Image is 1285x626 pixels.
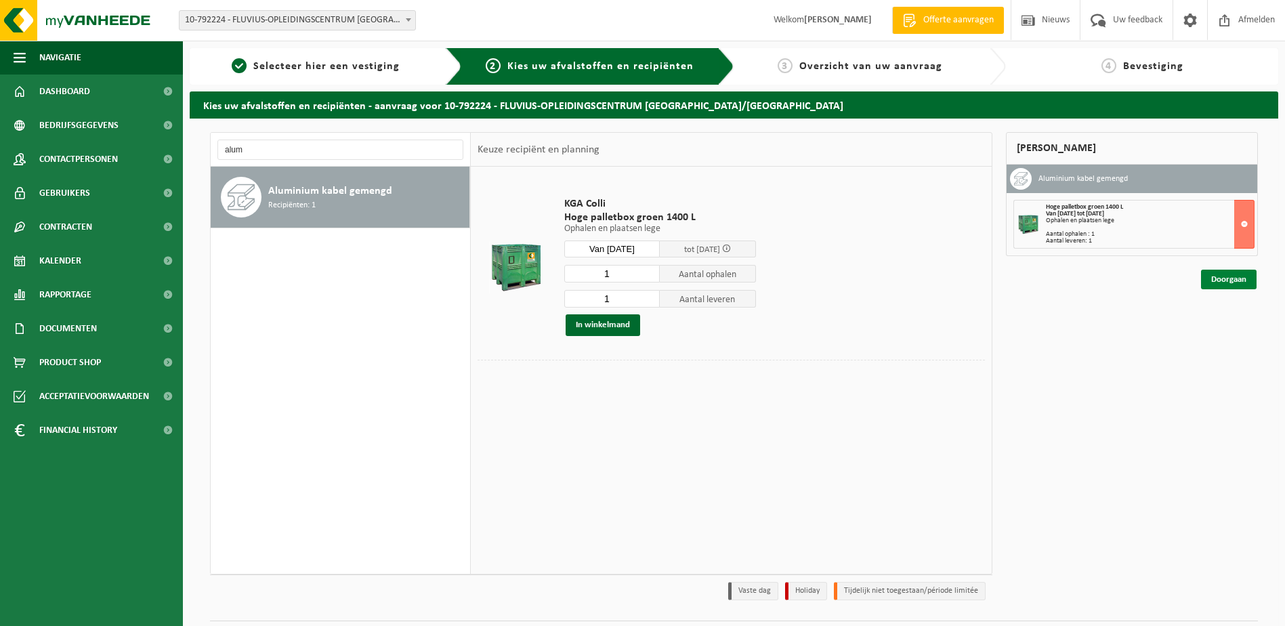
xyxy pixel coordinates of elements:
span: Dashboard [39,75,90,108]
li: Holiday [785,582,827,600]
span: Recipiënten: 1 [268,199,316,212]
span: tot [DATE] [684,245,720,254]
p: Ophalen en plaatsen lege [564,224,756,234]
span: Product Shop [39,346,101,379]
span: Aantal leveren [660,290,756,308]
span: KGA Colli [564,197,756,211]
strong: Van [DATE] tot [DATE] [1046,210,1104,217]
span: Hoge palletbox groen 1400 L [1046,203,1123,211]
a: 1Selecteer hier een vestiging [196,58,435,75]
span: Overzicht van uw aanvraag [799,61,942,72]
span: Financial History [39,413,117,447]
span: 2 [486,58,501,73]
input: Selecteer datum [564,241,660,257]
span: 10-792224 - FLUVIUS-OPLEIDINGSCENTRUM MECHELEN/GEBOUW-J - MECHELEN [180,11,415,30]
span: 10-792224 - FLUVIUS-OPLEIDINGSCENTRUM MECHELEN/GEBOUW-J - MECHELEN [179,10,416,30]
strong: [PERSON_NAME] [804,15,872,25]
button: Aluminium kabel gemengd Recipiënten: 1 [211,167,470,228]
input: Materiaal zoeken [217,140,463,160]
span: Aluminium kabel gemengd [268,183,392,199]
h2: Kies uw afvalstoffen en recipiënten - aanvraag voor 10-792224 - FLUVIUS-OPLEIDINGSCENTRUM [GEOGRA... [190,91,1278,118]
span: Gebruikers [39,176,90,210]
span: Bedrijfsgegevens [39,108,119,142]
span: Rapportage [39,278,91,312]
div: Aantal ophalen : 1 [1046,231,1254,238]
span: Hoge palletbox groen 1400 L [564,211,756,224]
span: Acceptatievoorwaarden [39,379,149,413]
span: 3 [778,58,793,73]
li: Vaste dag [728,582,778,600]
span: Bevestiging [1123,61,1183,72]
span: 4 [1101,58,1116,73]
li: Tijdelijk niet toegestaan/période limitée [834,582,986,600]
span: Offerte aanvragen [920,14,997,27]
a: Doorgaan [1201,270,1257,289]
h3: Aluminium kabel gemengd [1038,168,1128,190]
div: Keuze recipiënt en planning [471,133,606,167]
span: Kies uw afvalstoffen en recipiënten [507,61,694,72]
span: Documenten [39,312,97,346]
span: Aantal ophalen [660,265,756,283]
span: 1 [232,58,247,73]
span: Kalender [39,244,81,278]
div: [PERSON_NAME] [1006,132,1258,165]
button: In winkelmand [566,314,640,336]
div: Aantal leveren: 1 [1046,238,1254,245]
span: Navigatie [39,41,81,75]
span: Contactpersonen [39,142,118,176]
span: Selecteer hier een vestiging [253,61,400,72]
a: Offerte aanvragen [892,7,1004,34]
span: Contracten [39,210,92,244]
div: Ophalen en plaatsen lege [1046,217,1254,224]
